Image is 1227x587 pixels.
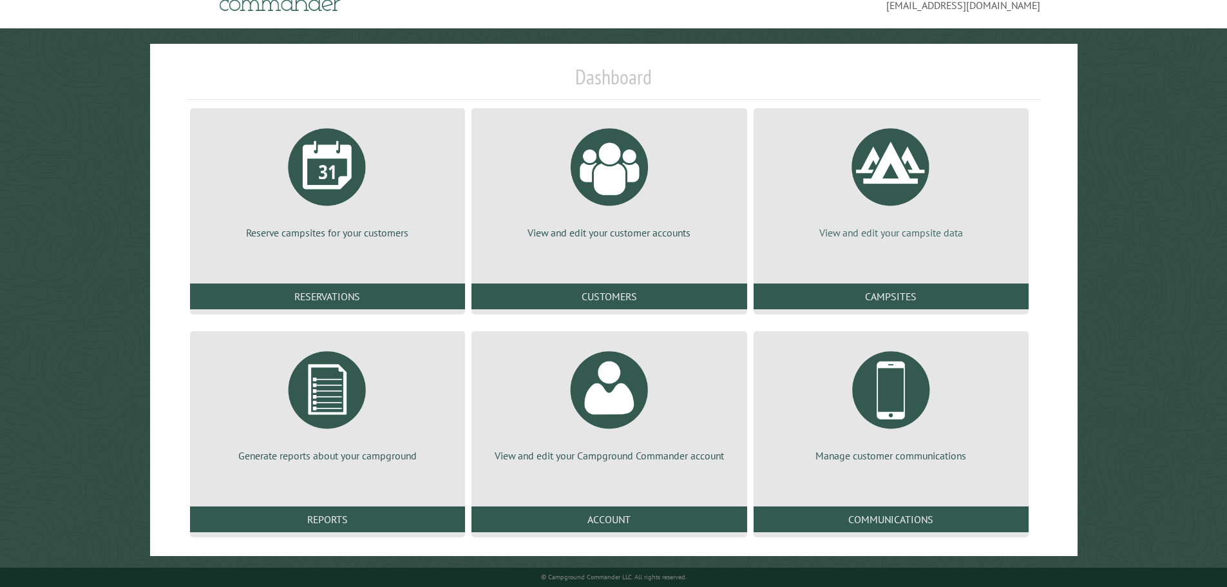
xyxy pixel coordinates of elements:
small: © Campground Commander LLC. All rights reserved. [541,573,687,581]
a: View and edit your customer accounts [487,119,731,240]
p: Reserve campsites for your customers [205,226,450,240]
a: View and edit your campsite data [769,119,1013,240]
a: Generate reports about your campground [205,342,450,463]
a: Reservations [190,284,465,309]
a: Account [471,506,747,532]
a: Customers [471,284,747,309]
a: Reports [190,506,465,532]
a: Campsites [754,284,1029,309]
p: View and edit your campsite data [769,226,1013,240]
a: Communications [754,506,1029,532]
p: View and edit your customer accounts [487,226,731,240]
p: Manage customer communications [769,448,1013,463]
a: View and edit your Campground Commander account [487,342,731,463]
h1: Dashboard [187,64,1041,100]
p: Generate reports about your campground [205,448,450,463]
a: Reserve campsites for your customers [205,119,450,240]
p: View and edit your Campground Commander account [487,448,731,463]
a: Manage customer communications [769,342,1013,463]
